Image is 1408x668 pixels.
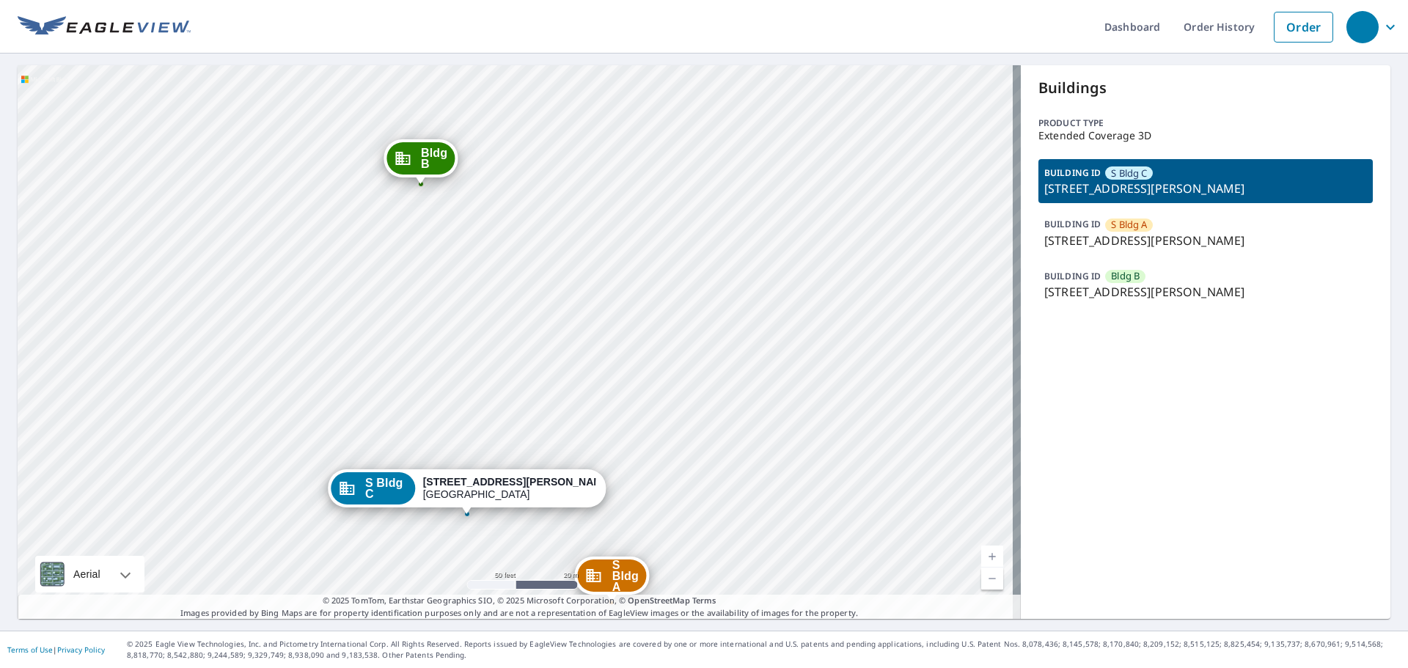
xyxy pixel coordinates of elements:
p: BUILDING ID [1044,270,1101,282]
strong: [STREET_ADDRESS][PERSON_NAME] [423,476,612,488]
span: Bldg B [1111,269,1140,283]
div: [GEOGRAPHIC_DATA] [423,476,596,501]
p: Images provided by Bing Maps are for property identification purposes only and are not a represen... [18,595,1021,619]
span: Bldg B [421,147,447,169]
p: | [7,645,105,654]
a: Terms [692,595,716,606]
a: Privacy Policy [57,645,105,655]
div: Dropped pin, building Bldg B, Commercial property, 225 Coggins Dr Pleasant Hill, CA 94523 [384,139,458,185]
p: [STREET_ADDRESS][PERSON_NAME] [1044,283,1367,301]
a: Current Level 19, Zoom In [981,546,1003,568]
div: Dropped pin, building S Bldg A, Commercial property, 225 Coggins Dr Pleasant Hill, CA 94523 [575,557,649,602]
p: Product type [1038,117,1373,130]
a: Order [1274,12,1333,43]
p: Extended Coverage 3D [1038,130,1373,142]
span: S Bldg A [612,559,639,592]
div: Aerial [69,556,105,592]
p: BUILDING ID [1044,218,1101,230]
p: © 2025 Eagle View Technologies, Inc. and Pictometry International Corp. All Rights Reserved. Repo... [127,639,1401,661]
p: [STREET_ADDRESS][PERSON_NAME] [1044,180,1367,197]
div: Aerial [35,556,144,592]
span: S Bldg C [1111,166,1147,180]
a: OpenStreetMap [628,595,689,606]
span: S Bldg C [365,477,408,499]
div: Dropped pin, building S Bldg C, Commercial property, 225 Coggins Dr Pleasant Hill, CA 94523 [328,469,606,515]
p: BUILDING ID [1044,166,1101,179]
a: Current Level 19, Zoom Out [981,568,1003,590]
span: S Bldg A [1111,218,1147,232]
img: EV Logo [18,16,191,38]
p: Buildings [1038,77,1373,99]
p: [STREET_ADDRESS][PERSON_NAME] [1044,232,1367,249]
span: © 2025 TomTom, Earthstar Geographics SIO, © 2025 Microsoft Corporation, © [323,595,716,607]
a: Terms of Use [7,645,53,655]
